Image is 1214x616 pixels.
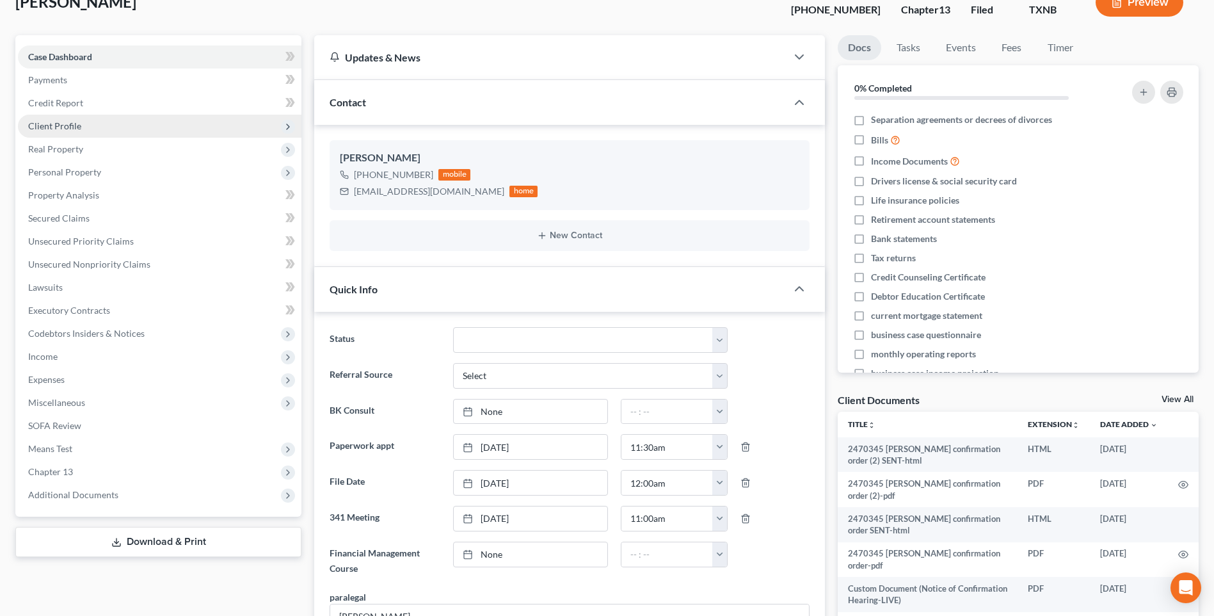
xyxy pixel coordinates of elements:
span: Personal Property [28,166,101,177]
i: unfold_more [1072,421,1080,429]
td: 2470345 [PERSON_NAME] confirmation order SENT-html [838,507,1018,542]
i: unfold_more [868,421,875,429]
td: 2470345 [PERSON_NAME] confirmation order-pdf [838,542,1018,578]
label: Referral Source [323,363,446,389]
a: Download & Print [15,527,301,557]
td: [DATE] [1090,472,1168,507]
a: Tasks [886,35,930,60]
td: 2470345 [PERSON_NAME] confirmation order (2)-pdf [838,472,1018,507]
td: PDF [1018,577,1090,612]
strong: 0% Completed [854,83,912,93]
span: Case Dashboard [28,51,92,62]
span: Credit Report [28,97,83,108]
span: Miscellaneous [28,397,85,408]
a: Timer [1037,35,1083,60]
td: [DATE] [1090,577,1168,612]
td: 2470345 [PERSON_NAME] confirmation order (2) SENT-html [838,437,1018,473]
span: business case income projection [871,367,999,380]
span: Chapter 13 [28,466,73,477]
span: Secured Claims [28,213,90,223]
span: Bills [871,134,888,147]
input: -- : -- [621,435,713,459]
div: Filed [971,3,1009,17]
span: Expenses [28,374,65,385]
a: Date Added expand_more [1100,419,1158,429]
span: Tax returns [871,252,916,264]
a: Executory Contracts [18,299,301,322]
a: [DATE] [454,471,607,495]
span: business case questionnaire [871,328,981,341]
span: Payments [28,74,67,85]
button: New Contact [340,231,799,241]
a: [DATE] [454,507,607,531]
div: Client Documents [838,393,920,407]
div: [PHONE_NUMBER] [791,3,881,17]
span: current mortgage statement [871,309,982,322]
a: Docs [838,35,881,60]
a: Titleunfold_more [848,419,875,429]
label: Paperwork appt [323,434,446,460]
div: [EMAIL_ADDRESS][DOMAIN_NAME] [354,185,504,198]
a: Credit Report [18,92,301,115]
span: Retirement account statements [871,213,995,226]
div: paralegal [330,590,366,604]
span: Unsecured Priority Claims [28,236,134,247]
a: None [454,400,607,424]
a: Extensionunfold_more [1028,419,1080,429]
div: Open Intercom Messenger [1170,572,1201,603]
a: Unsecured Priority Claims [18,230,301,253]
span: Income Documents [871,155,948,168]
span: Separation agreements or decrees of divorces [871,113,1052,126]
span: Executory Contracts [28,305,110,316]
span: Credit Counseling Certificate [871,271,986,284]
span: SOFA Review [28,420,81,431]
a: Lawsuits [18,276,301,299]
div: Chapter [901,3,950,17]
a: Events [936,35,986,60]
span: Life insurance policies [871,194,959,207]
span: Client Profile [28,120,81,131]
span: Contact [330,96,366,108]
div: mobile [438,169,470,181]
span: Codebtors Insiders & Notices [28,328,145,339]
span: Additional Documents [28,489,118,500]
label: 341 Meeting [323,506,446,531]
input: -- : -- [621,507,713,531]
span: Unsecured Nonpriority Claims [28,259,150,270]
td: HTML [1018,437,1090,473]
i: expand_more [1150,421,1158,429]
span: monthly operating reports [871,348,976,361]
a: SOFA Review [18,414,301,437]
div: Updates & News [330,51,771,64]
a: Property Analysis [18,184,301,207]
span: Quick Info [330,283,378,295]
span: Lawsuits [28,282,63,293]
td: Custom Document (Notice of Confirmation Hearing-LIVE) [838,577,1018,612]
div: home [509,186,538,197]
span: Debtor Education Certificate [871,290,985,303]
div: [PERSON_NAME] [340,150,799,166]
span: Means Test [28,443,72,454]
td: PDF [1018,542,1090,578]
label: File Date [323,470,446,496]
input: -- : -- [621,400,713,424]
td: PDF [1018,472,1090,507]
div: [PHONE_NUMBER] [354,168,433,181]
label: BK Consult [323,399,446,425]
div: TXNB [1029,3,1075,17]
td: [DATE] [1090,507,1168,542]
a: Payments [18,69,301,92]
span: Bank statements [871,232,937,245]
input: -- : -- [621,542,713,567]
span: 13 [939,3,950,15]
label: Financial Management Course [323,542,446,580]
td: HTML [1018,507,1090,542]
a: Fees [991,35,1032,60]
input: -- : -- [621,471,713,495]
a: Unsecured Nonpriority Claims [18,253,301,276]
a: None [454,542,607,567]
a: View All [1162,395,1194,404]
span: Property Analysis [28,190,99,200]
a: [DATE] [454,435,607,459]
td: [DATE] [1090,437,1168,473]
